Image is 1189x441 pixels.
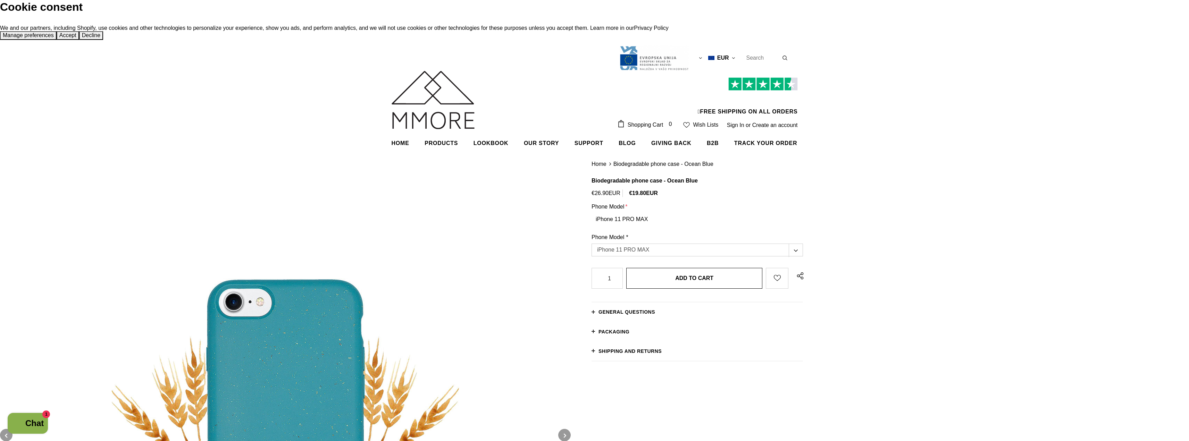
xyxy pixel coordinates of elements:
[524,140,559,146] span: Our Story
[79,31,103,40] button: Decline
[634,25,669,31] a: Privacy Policy
[619,54,689,60] a: Javni Razpis
[728,77,798,91] img: Trust Pilot Stars
[651,134,691,152] a: Giving back
[752,122,798,128] a: Create an account
[592,322,803,341] a: PACKAGING
[693,122,718,128] span: Wish Lists
[667,120,675,128] span: 0
[598,329,629,334] span: PACKAGING
[613,161,713,167] span: Biodegradable phone case - Ocean Blue
[592,190,620,196] span: €26.90EUR
[3,32,54,38] span: Manage preferences
[617,91,797,109] iframe: Customer reviews powered by Trustpilot
[742,53,782,62] input: Search Site
[392,134,409,152] a: Home
[717,55,729,61] span: EUR
[683,119,718,131] a: Wish Lists
[524,134,559,152] a: Our Story
[629,190,658,196] span: €19.80EUR
[425,134,458,152] a: Products
[651,140,691,146] span: Giving back
[575,140,603,146] span: support
[626,268,762,289] input: Add to cart
[57,31,79,40] button: Accept
[734,134,797,152] a: Track your order
[474,134,509,152] a: Lookbook
[619,45,689,71] img: Javni Razpis
[628,122,663,128] span: Shopping Cart
[746,122,751,128] span: or
[392,71,475,129] img: MMORE Cases
[592,161,606,167] a: Home
[592,178,698,184] span: Biodegradable phone case - Ocean Blue
[592,234,624,240] span: Phone Model
[617,120,678,130] a: Shopping Cart 0
[6,413,50,435] inbox-online-store-chat: Shopify online store chat
[734,140,797,146] span: Track your order
[575,134,603,152] a: support
[619,134,636,152] a: Blog
[598,348,662,354] span: Shipping and returns
[727,122,744,128] a: Sign In
[392,140,409,146] span: Home
[598,309,655,315] span: General Questions
[619,140,636,146] span: Blog
[592,204,628,210] label: Phone Model
[592,341,803,361] a: Shipping and returns
[707,140,719,146] span: B2B
[617,80,797,115] span: FREE SHIPPING ON ALL ORDERS
[592,302,803,322] a: General Questions
[592,244,803,256] label: iPhone 11 PRO MAX
[707,134,719,152] a: B2B
[474,140,509,146] span: Lookbook
[425,140,458,146] span: Products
